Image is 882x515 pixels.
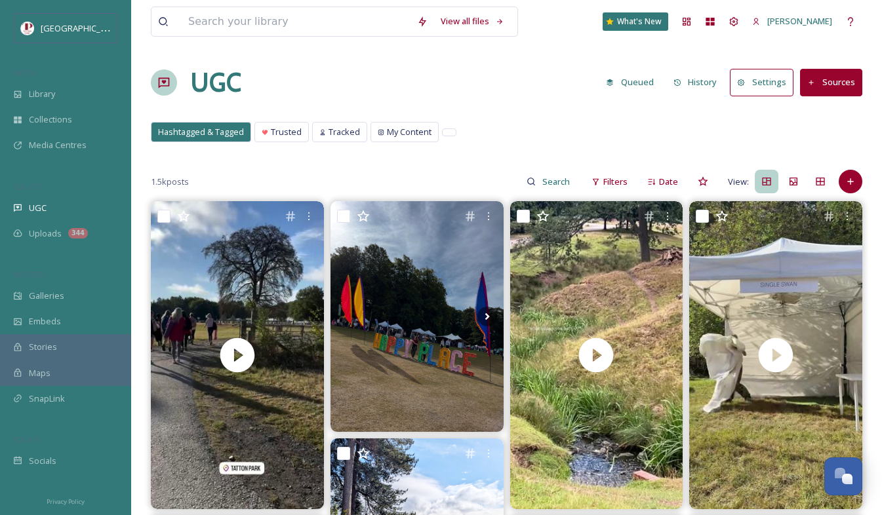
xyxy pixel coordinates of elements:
span: View: [728,176,749,188]
span: Stories [29,341,57,353]
span: Media Centres [29,139,87,151]
button: History [667,69,724,95]
span: Filters [603,176,628,188]
a: Queued [599,69,667,95]
a: View all files [434,9,511,34]
span: UGC [29,202,47,214]
img: thumbnail [689,201,862,508]
button: Open Chat [824,457,862,495]
button: Queued [599,69,660,95]
img: Great day at Fearne Cottons Happy Place Festival. happyplaceofficial Lovely vibes and people, awa... [331,201,504,432]
a: Privacy Policy [47,493,85,508]
video: Day 1 at the Happy Place Festival was certainly inspiring and productive. Listening to live podca... [151,201,324,508]
a: UGC [190,63,241,102]
span: Socials [29,455,56,467]
div: 344 [68,228,88,238]
span: Tracked [329,126,360,138]
button: Settings [730,69,793,96]
img: download%20(5).png [21,22,34,35]
span: SOCIALS [13,434,39,444]
span: [PERSON_NAME] [767,15,832,27]
span: Collections [29,113,72,126]
img: thumbnail [510,201,683,508]
span: Uploads [29,227,62,240]
video: 🦢 So excited to be back at Fearne’s happyplaceofficial festival, this time in the beautiful Tatto... [689,201,862,508]
span: COLLECT [13,181,41,191]
a: History [667,69,731,95]
span: Galleries [29,290,64,302]
span: Date [659,176,678,188]
input: Search your library [182,7,411,36]
input: Search [536,168,578,195]
a: Settings [730,69,800,96]
a: [PERSON_NAME] [746,9,839,34]
video: #tattonpark #britishholiday #knutsford [510,201,683,508]
span: Trusted [271,126,302,138]
span: Library [29,88,55,100]
span: My Content [387,126,431,138]
span: SnapLink [29,392,65,405]
span: MEDIA [13,67,36,77]
button: Sources [800,69,862,96]
img: thumbnail [151,201,324,508]
span: Hashtagged & Tagged [158,126,244,138]
a: What's New [603,12,668,31]
span: 1.5k posts [151,176,189,188]
span: Privacy Policy [47,497,85,506]
span: Maps [29,367,50,379]
span: [GEOGRAPHIC_DATA] [41,22,124,34]
span: WIDGETS [13,269,43,279]
span: Embeds [29,315,61,328]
